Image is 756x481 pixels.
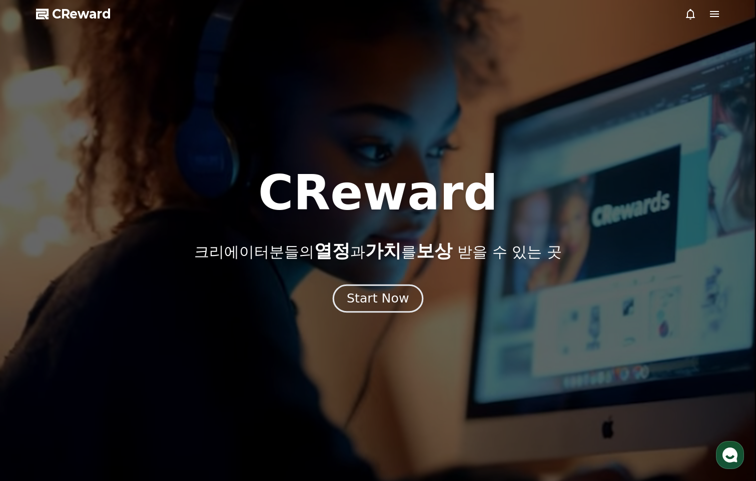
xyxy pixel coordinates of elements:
[194,241,561,261] p: 크리에이터분들의 과 를 받을 수 있는 곳
[314,240,350,261] span: 열정
[347,290,409,307] div: Start Now
[36,6,111,22] a: CReward
[129,317,192,342] a: 설정
[52,6,111,22] span: CReward
[3,317,66,342] a: 홈
[92,332,104,340] span: 대화
[333,284,423,313] button: Start Now
[258,169,498,217] h1: CReward
[335,295,421,304] a: Start Now
[416,240,452,261] span: 보상
[32,332,38,340] span: 홈
[66,317,129,342] a: 대화
[155,332,167,340] span: 설정
[365,240,401,261] span: 가치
